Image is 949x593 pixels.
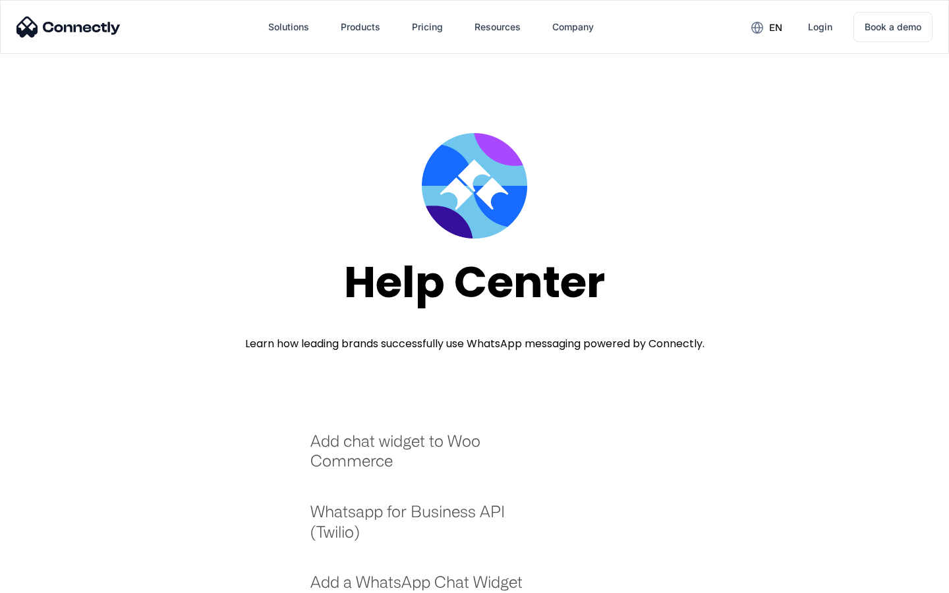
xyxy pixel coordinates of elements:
[310,431,540,484] a: Add chat widget to Woo Commerce
[13,570,79,588] aside: Language selected: English
[808,18,832,36] div: Login
[310,501,540,555] a: Whatsapp for Business API (Twilio)
[853,12,933,42] a: Book a demo
[412,18,443,36] div: Pricing
[797,11,843,43] a: Login
[16,16,121,38] img: Connectly Logo
[26,570,79,588] ul: Language list
[474,18,521,36] div: Resources
[341,18,380,36] div: Products
[769,18,782,37] div: en
[268,18,309,36] div: Solutions
[401,11,453,43] a: Pricing
[245,336,705,352] div: Learn how leading brands successfully use WhatsApp messaging powered by Connectly.
[552,18,594,36] div: Company
[344,258,605,306] div: Help Center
